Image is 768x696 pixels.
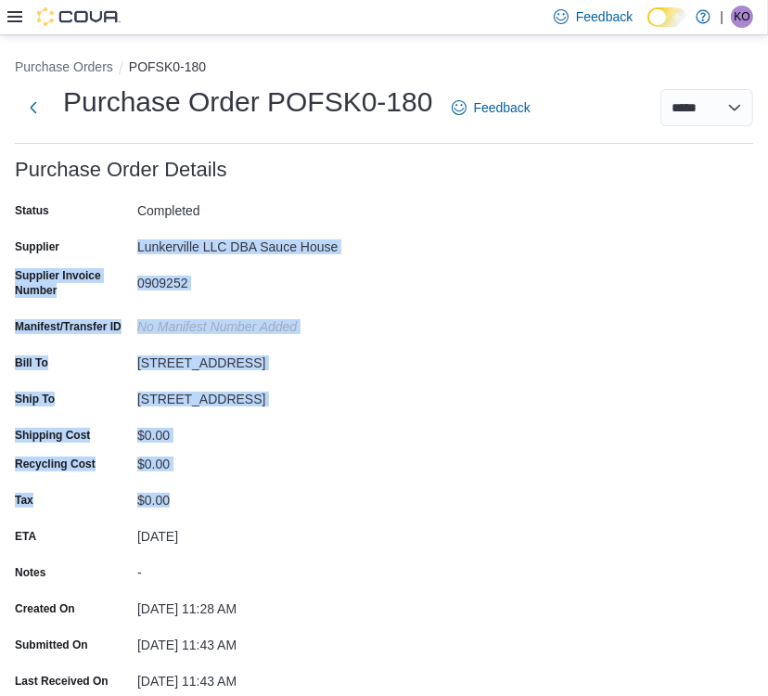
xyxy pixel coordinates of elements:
[137,558,386,580] div: -
[15,392,55,406] label: Ship To
[15,493,33,508] label: Tax
[15,58,753,80] nav: An example of EuiBreadcrumbs
[137,666,386,689] div: [DATE] 11:43 AM
[15,203,49,218] label: Status
[129,59,206,74] button: POFSK0-180
[647,7,686,27] input: Dark Mode
[576,7,633,26] span: Feedback
[474,98,531,117] span: Feedback
[137,268,386,290] div: 0909252
[15,457,96,471] label: Recycling Cost
[15,89,52,126] button: Next
[734,6,749,28] span: KO
[63,84,433,121] h1: Purchase Order POFSK0-180
[731,6,753,28] div: Kristen Orr
[15,529,36,544] label: ETA
[15,674,109,689] label: Last Received On
[15,355,48,370] label: Bill To
[137,485,386,508] div: $0.00
[647,27,648,28] span: Dark Mode
[137,630,386,652] div: [DATE] 11:43 AM
[137,420,386,443] div: $0.00
[15,239,59,254] label: Supplier
[15,319,122,334] label: Manifest/Transfer ID
[137,232,386,254] div: Lunkerville LLC DBA Sauce House
[15,428,90,443] label: Shipping Cost
[15,59,113,74] button: Purchase Orders
[444,89,538,126] a: Feedback
[137,384,386,406] div: [STREET_ADDRESS]
[137,594,386,616] div: [DATE] 11:28 AM
[137,312,386,334] div: No Manifest Number added
[15,601,75,616] label: Created On
[37,7,121,26] img: Cova
[15,638,88,652] label: Submitted On
[720,6,723,28] p: |
[15,565,45,580] label: Notes
[137,196,386,218] div: Completed
[15,159,227,181] h3: Purchase Order Details
[15,268,130,298] label: Supplier Invoice Number
[137,348,386,370] div: [STREET_ADDRESS]
[137,522,386,544] div: [DATE]
[137,449,386,471] div: $0.00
